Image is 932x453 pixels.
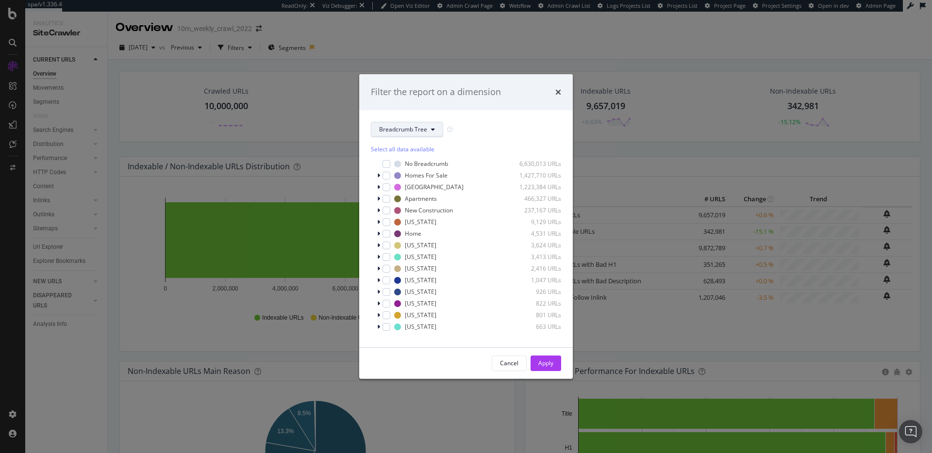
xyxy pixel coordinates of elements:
[405,160,448,168] div: No Breadcrumb
[405,264,436,273] div: [US_STATE]
[514,276,561,284] div: 1,047 URLs
[514,160,561,168] div: 6,630,013 URLs
[514,299,561,307] div: 822 URLs
[405,241,436,249] div: [US_STATE]
[371,145,561,153] div: Select all data available
[405,206,453,214] div: New Construction
[555,86,561,98] div: times
[514,183,561,191] div: 1,223,384 URLs
[514,171,561,179] div: 1,427,710 URLs
[405,299,436,307] div: [US_STATE]
[514,218,561,226] div: 9,129 URLs
[514,229,561,238] div: 4,531 URLs
[514,241,561,249] div: 3,624 URLs
[514,288,561,296] div: 926 URLs
[531,356,561,371] button: Apply
[371,122,443,137] button: Breadcrumb Tree
[359,74,573,379] div: modal
[405,218,436,226] div: [US_STATE]
[514,194,561,203] div: 466,327 URLs
[371,86,501,98] div: Filter the report on a dimension
[492,356,527,371] button: Cancel
[514,253,561,261] div: 3,413 URLs
[405,229,421,238] div: Home
[405,194,437,203] div: Apartments
[514,323,561,331] div: 663 URLs
[899,420,922,443] div: Open Intercom Messenger
[514,264,561,273] div: 2,416 URLs
[405,288,436,296] div: [US_STATE]
[405,183,464,191] div: [GEOGRAPHIC_DATA]
[405,253,436,261] div: [US_STATE]
[514,311,561,319] div: 801 URLs
[405,171,448,179] div: Homes For Sale
[405,311,436,319] div: [US_STATE]
[514,206,561,214] div: 237,167 URLs
[379,125,427,133] span: Breadcrumb Tree
[538,359,553,367] div: Apply
[500,359,518,367] div: Cancel
[405,276,436,284] div: [US_STATE]
[405,323,436,331] div: [US_STATE]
